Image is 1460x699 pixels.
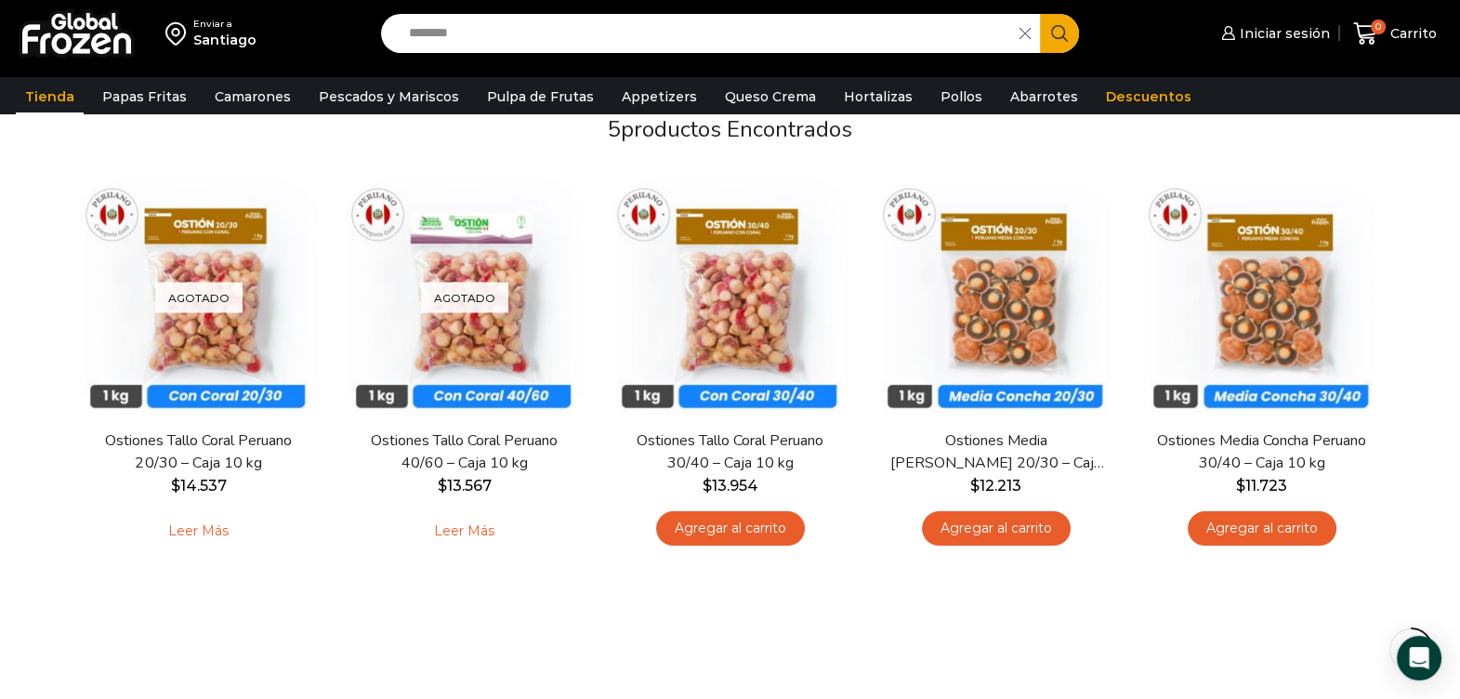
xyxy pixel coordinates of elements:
[608,114,621,144] span: 5
[421,283,508,313] p: Agotado
[1188,511,1336,546] a: Agregar al carrito: “Ostiones Media Concha Peruano 30/40 - Caja 10 kg”
[1097,79,1201,114] a: Descuentos
[1371,20,1386,34] span: 0
[171,477,180,495] span: $
[970,477,1021,495] bdi: 12.213
[1154,430,1368,473] a: Ostiones Media Concha Peruano 30/40 – Caja 10 kg
[478,79,603,114] a: Pulpa de Frutas
[931,79,992,114] a: Pollos
[205,79,300,114] a: Camarones
[165,18,193,49] img: address-field-icon.svg
[1217,15,1330,52] a: Iniciar sesión
[888,430,1102,473] a: Ostiones Media [PERSON_NAME] 20/30 – Caja 10 kg
[171,477,227,495] bdi: 14.537
[438,477,447,495] span: $
[621,114,852,144] span: productos encontrados
[193,31,256,49] div: Santiago
[612,79,706,114] a: Appetizers
[193,18,256,31] div: Enviar a
[91,430,305,473] a: Ostiones Tallo Coral Peruano 20/30 – Caja 10 kg
[1235,24,1330,43] span: Iniciar sesión
[1348,12,1441,56] a: 0 Carrito
[1386,24,1437,43] span: Carrito
[922,511,1071,546] a: Agregar al carrito: “Ostiones Media Concha Peruano 20/30 - Caja 10 kg”
[1001,79,1087,114] a: Abarrotes
[1236,477,1287,495] bdi: 11.723
[438,477,492,495] bdi: 13.567
[155,283,243,313] p: Agotado
[703,477,712,495] span: $
[656,511,805,546] a: Agregar al carrito: “Ostiones Tallo Coral Peruano 30/40 - Caja 10 kg”
[1040,14,1079,53] button: Search button
[623,430,836,473] a: Ostiones Tallo Coral Peruano 30/40 – Caja 10 kg
[970,477,980,495] span: $
[716,79,825,114] a: Queso Crema
[357,430,571,473] a: Ostiones Tallo Coral Peruano 40/60 – Caja 10 kg
[139,511,257,550] a: Leé más sobre “Ostiones Tallo Coral Peruano 20/30 - Caja 10 kg”
[16,79,84,114] a: Tienda
[703,477,758,495] bdi: 13.954
[405,511,523,550] a: Leé más sobre “Ostiones Tallo Coral Peruano 40/60 - Caja 10 kg”
[309,79,468,114] a: Pescados y Mariscos
[93,79,196,114] a: Papas Fritas
[835,79,922,114] a: Hortalizas
[1397,636,1441,680] div: Open Intercom Messenger
[1236,477,1245,495] span: $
